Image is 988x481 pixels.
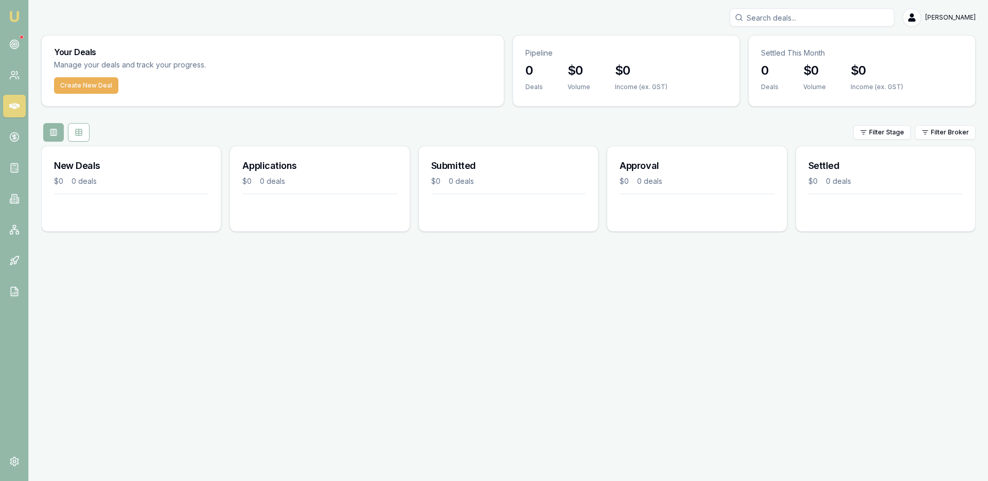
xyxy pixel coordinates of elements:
div: 0 deals [449,176,474,186]
div: Deals [525,83,543,91]
div: Volume [803,83,826,91]
div: 0 deals [826,176,851,186]
div: 0 deals [637,176,662,186]
div: $0 [54,176,63,186]
div: $0 [431,176,440,186]
div: $0 [242,176,252,186]
h3: Submitted [431,159,586,173]
div: Volume [568,83,590,91]
div: Deals [761,83,779,91]
div: 0 deals [260,176,285,186]
h3: 0 [761,62,779,79]
div: 0 deals [72,176,97,186]
input: Search deals [730,8,894,27]
span: [PERSON_NAME] [925,13,976,22]
div: Income (ex. GST) [851,83,903,91]
span: Filter Broker [931,128,969,136]
span: Filter Stage [869,128,904,136]
div: $0 [620,176,629,186]
button: Filter Stage [853,125,911,140]
h3: Applications [242,159,397,173]
h3: Your Deals [54,48,491,56]
h3: $0 [568,62,590,79]
div: Income (ex. GST) [615,83,667,91]
h3: New Deals [54,159,208,173]
img: emu-icon-u.png [8,10,21,23]
h3: $0 [615,62,667,79]
h3: $0 [803,62,826,79]
h3: $0 [851,62,903,79]
p: Settled This Month [761,48,963,58]
h3: Approval [620,159,774,173]
button: Create New Deal [54,77,118,94]
div: $0 [808,176,818,186]
p: Pipeline [525,48,727,58]
h3: Settled [808,159,963,173]
p: Manage your deals and track your progress. [54,59,317,71]
button: Filter Broker [915,125,976,140]
h3: 0 [525,62,543,79]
